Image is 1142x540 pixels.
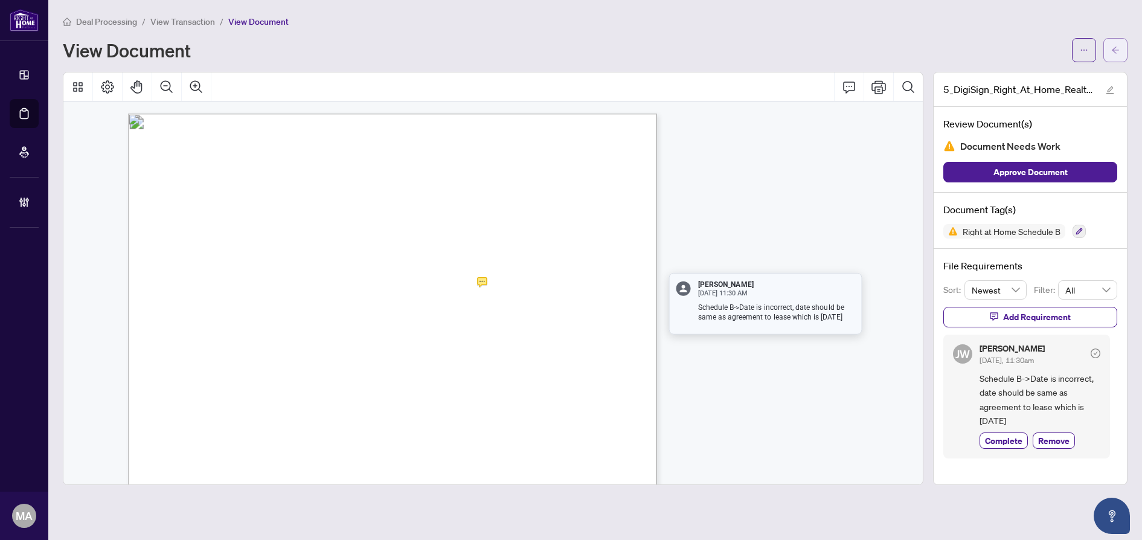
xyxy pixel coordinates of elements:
[972,281,1020,299] span: Newest
[943,140,955,152] img: Document Status
[1038,434,1070,447] span: Remove
[1094,498,1130,534] button: Open asap
[980,432,1028,449] button: Complete
[943,307,1117,327] button: Add Requirement
[943,283,964,297] p: Sort:
[958,227,1065,236] span: Right at Home Schedule B
[985,434,1022,447] span: Complete
[228,16,289,27] span: View Document
[150,16,215,27] span: View Transaction
[980,356,1034,365] span: [DATE], 11:30am
[943,224,958,239] img: Status Icon
[943,202,1117,217] h4: Document Tag(s)
[943,117,1117,131] h4: Review Document(s)
[1080,46,1088,54] span: ellipsis
[980,344,1045,353] h5: [PERSON_NAME]
[960,138,1060,155] span: Document Needs Work
[980,371,1100,428] span: Schedule B->Date is incorrect, date should be same as agreement to lease which is [DATE]
[10,9,39,31] img: logo
[943,82,1094,97] span: 5_DigiSign_Right_At_Home_Realty_Schedule_B_-_Agreement_to_Lease_-_Residential__3_.pdf
[1091,349,1100,358] span: check-circle
[142,14,146,28] li: /
[993,162,1068,182] span: Approve Document
[1106,86,1114,94] span: edit
[63,40,191,60] h1: View Document
[955,346,970,362] span: JW
[220,14,223,28] li: /
[1003,307,1071,327] span: Add Requirement
[76,16,137,27] span: Deal Processing
[16,507,33,524] span: MA
[1033,432,1075,449] button: Remove
[1111,46,1120,54] span: arrow-left
[63,18,71,26] span: home
[1065,281,1110,299] span: All
[943,162,1117,182] button: Approve Document
[1034,283,1058,297] p: Filter:
[943,259,1117,273] h4: File Requirements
